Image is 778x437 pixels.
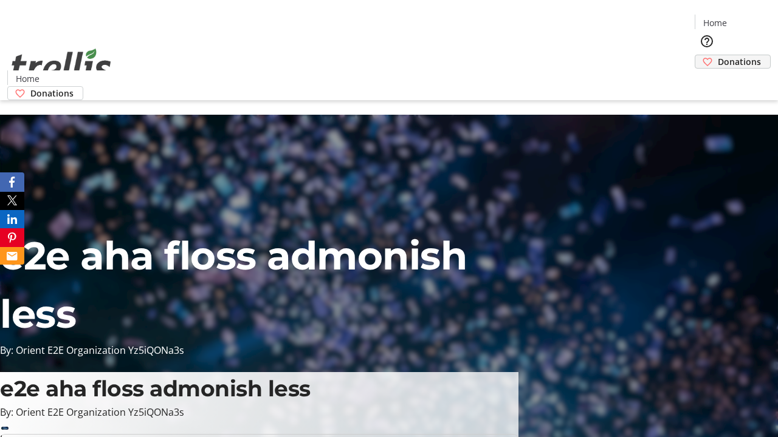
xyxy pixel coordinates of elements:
a: Home [8,72,47,85]
a: Donations [7,86,83,100]
span: Donations [30,87,74,100]
span: Donations [718,55,761,68]
span: Home [16,72,40,85]
a: Home [695,16,734,29]
span: Home [703,16,727,29]
a: Donations [695,55,771,69]
img: Orient E2E Organization Yz5iQONa3s's Logo [7,35,115,96]
button: Cart [695,69,719,93]
button: Help [695,29,719,53]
